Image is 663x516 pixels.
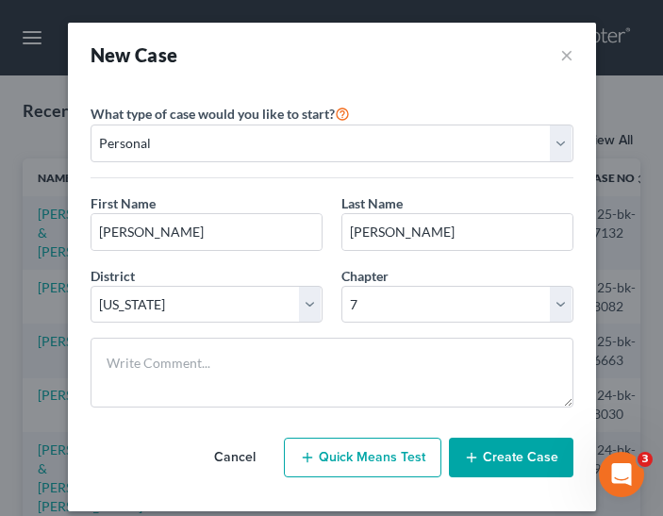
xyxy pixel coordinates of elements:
[449,438,573,477] button: Create Case
[560,42,573,68] button: ×
[91,268,135,284] span: District
[193,439,276,476] button: Cancel
[342,214,572,250] input: Enter Last Name
[91,195,156,211] span: First Name
[341,268,389,284] span: Chapter
[91,102,350,125] label: What type of case would you like to start?
[91,214,322,250] input: Enter First Name
[599,452,644,497] iframe: Intercom live chat
[341,195,403,211] span: Last Name
[284,438,441,477] button: Quick Means Test
[638,452,653,467] span: 3
[91,43,178,66] strong: New Case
